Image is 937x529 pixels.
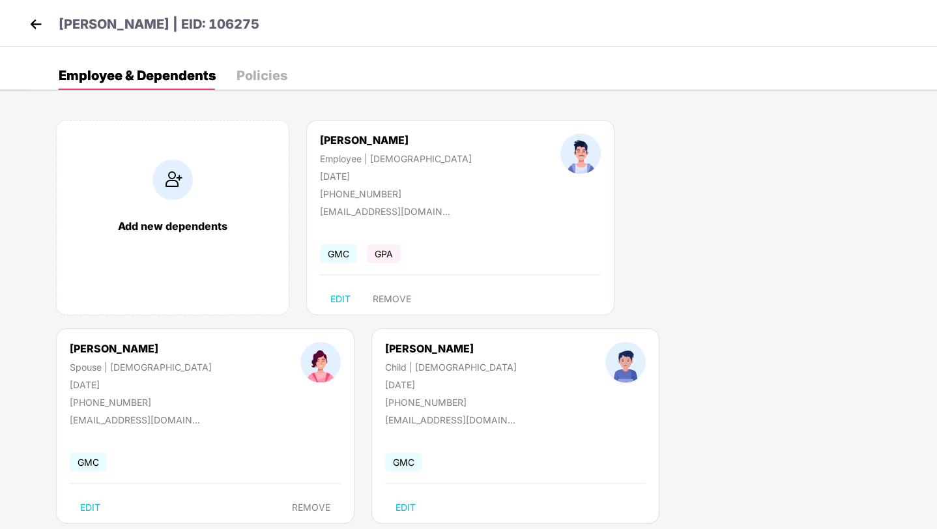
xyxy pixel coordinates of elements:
[59,69,216,82] div: Employee & Dependents
[70,397,212,408] div: [PHONE_NUMBER]
[152,160,193,200] img: addIcon
[59,14,259,35] p: [PERSON_NAME] | EID: 106275
[300,342,341,382] img: profileImage
[560,134,601,174] img: profileImage
[320,244,357,263] span: GMC
[292,502,330,513] span: REMOVE
[367,244,401,263] span: GPA
[362,289,422,309] button: REMOVE
[396,502,416,513] span: EDIT
[385,379,517,390] div: [DATE]
[320,134,472,147] div: [PERSON_NAME]
[385,414,515,425] div: [EMAIL_ADDRESS][DOMAIN_NAME]
[320,153,472,164] div: Employee | [DEMOGRAPHIC_DATA]
[237,69,287,82] div: Policies
[385,342,517,355] div: [PERSON_NAME]
[70,497,111,518] button: EDIT
[330,294,351,304] span: EDIT
[385,497,426,518] button: EDIT
[320,289,361,309] button: EDIT
[70,220,276,233] div: Add new dependents
[373,294,411,304] span: REMOVE
[320,188,472,199] div: [PHONE_NUMBER]
[385,397,517,408] div: [PHONE_NUMBER]
[70,414,200,425] div: [EMAIL_ADDRESS][DOMAIN_NAME]
[70,342,212,355] div: [PERSON_NAME]
[320,171,472,182] div: [DATE]
[281,497,341,518] button: REMOVE
[605,342,646,382] img: profileImage
[385,362,517,373] div: Child | [DEMOGRAPHIC_DATA]
[70,453,107,472] span: GMC
[70,379,212,390] div: [DATE]
[320,206,450,217] div: [EMAIL_ADDRESS][DOMAIN_NAME]
[26,14,46,34] img: back
[80,502,100,513] span: EDIT
[70,362,212,373] div: Spouse | [DEMOGRAPHIC_DATA]
[385,453,422,472] span: GMC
